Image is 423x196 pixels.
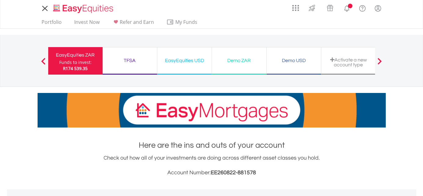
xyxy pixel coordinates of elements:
a: Refer and Earn [110,19,156,28]
a: AppsGrid [288,2,303,11]
a: Notifications [339,2,355,14]
div: Check out how all of your investments are doing across different asset classes you hold. [38,154,386,177]
a: My Profile [370,2,386,15]
div: Demo ZAR [216,56,263,65]
span: EE260822-881578 [211,170,256,176]
img: thrive-v2.svg [307,3,317,13]
span: My Funds [166,18,206,26]
a: Vouchers [321,2,339,13]
div: Activate a new account type [325,57,372,67]
div: Demo USD [270,56,317,65]
div: TFSA [106,56,153,65]
img: EasyMortage Promotion Banner [38,93,386,128]
img: vouchers-v2.svg [325,3,335,13]
h3: Account Number: [38,168,386,177]
a: Invest Now [72,19,102,28]
img: grid-menu-icon.svg [292,5,299,11]
div: EasyEquities USD [161,56,208,65]
a: FAQ's and Support [355,2,370,14]
a: Portfolio [39,19,64,28]
div: EasyEquities ZAR [52,51,99,59]
span: R174 539.35 [63,65,88,71]
div: Funds to invest: [59,59,92,65]
h1: Here are the ins and outs of your account [38,140,386,151]
a: Home page [51,2,116,14]
span: Refer and Earn [120,19,154,25]
img: EasyEquities_Logo.png [52,4,116,14]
